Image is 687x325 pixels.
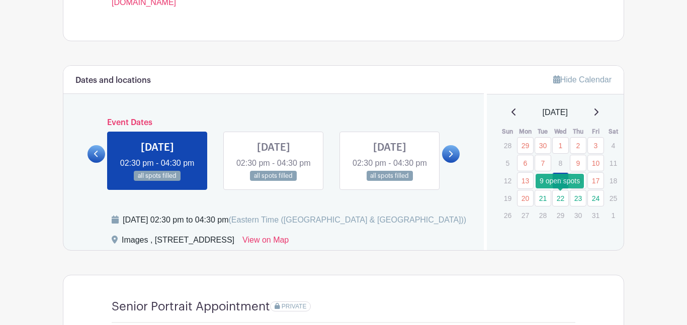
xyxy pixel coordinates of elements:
[570,207,586,223] p: 30
[552,207,569,223] p: 29
[570,190,586,206] a: 23
[517,207,534,223] p: 27
[534,127,552,137] th: Tue
[587,190,604,206] a: 24
[570,155,586,171] a: 9
[552,155,569,171] p: 8
[587,207,604,223] p: 31
[605,155,622,171] p: 11
[123,214,466,226] div: [DATE] 02:30 pm to 04:30 pm
[569,127,587,137] th: Thu
[605,190,622,206] p: 25
[587,172,604,189] a: 17
[605,138,622,153] p: 4
[228,215,466,224] span: (Eastern Time ([GEOGRAPHIC_DATA] & [GEOGRAPHIC_DATA]))
[499,138,516,153] p: 28
[535,207,551,223] p: 28
[535,173,551,188] p: 14
[587,155,604,171] a: 10
[499,173,516,188] p: 12
[552,137,569,154] a: 1
[517,172,534,189] a: 13
[552,190,569,206] a: 22
[282,303,307,310] span: PRIVATE
[75,76,151,85] h6: Dates and locations
[105,118,442,128] h6: Event Dates
[517,137,534,154] a: 29
[499,207,516,223] p: 26
[552,127,569,137] th: Wed
[536,174,584,188] div: 9 open spots
[543,106,568,119] span: [DATE]
[242,234,289,250] a: View on Map
[499,190,516,206] p: 19
[112,299,270,314] h4: Senior Portrait Appointment
[517,127,534,137] th: Mon
[605,173,622,188] p: 18
[535,190,551,206] a: 21
[517,155,534,171] a: 6
[122,234,234,250] div: Images , [STREET_ADDRESS]
[499,127,517,137] th: Sun
[535,155,551,171] a: 7
[605,207,622,223] p: 1
[570,137,586,154] a: 2
[605,127,622,137] th: Sat
[587,137,604,154] a: 3
[499,155,516,171] p: 5
[553,75,612,84] a: Hide Calendar
[517,190,534,206] a: 20
[535,137,551,154] a: 30
[587,127,605,137] th: Fri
